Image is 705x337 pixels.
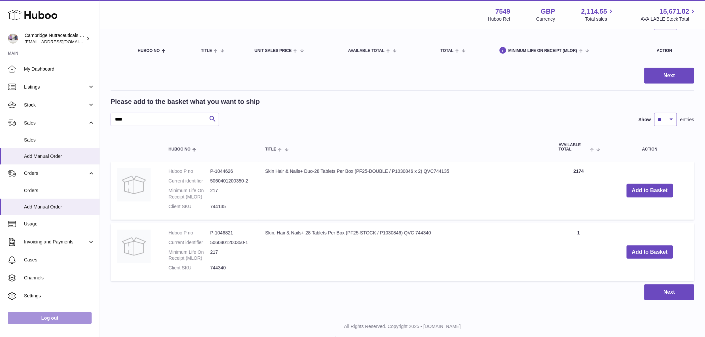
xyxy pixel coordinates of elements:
dt: Client SKU [169,265,210,271]
span: My Dashboard [24,66,95,72]
dt: Minimum Life On Receipt (MLOR) [169,249,210,262]
span: Add Manual Order [24,204,95,210]
th: Action [605,136,694,158]
button: Add to Basket [627,184,673,197]
span: AVAILABLE Total [559,143,588,152]
span: Invoicing and Payments [24,239,88,245]
img: qvc@camnutra.com [8,34,18,44]
span: Huboo no [138,49,160,53]
dt: Current identifier [169,178,210,184]
button: Add to Basket [627,245,673,259]
span: 2,114.55 [581,7,607,16]
span: Add Manual Order [24,153,95,160]
span: Orders [24,170,88,176]
a: 15,671.82 AVAILABLE Stock Total [641,7,697,22]
strong: 7549 [495,7,510,16]
span: Sales [24,120,88,126]
dd: 5060401200350-2 [210,178,252,184]
div: Cambridge Nutraceuticals Ltd [25,32,85,45]
td: 2174 [552,162,605,219]
span: Total [440,49,453,53]
span: Cases [24,257,95,263]
dt: Huboo P no [169,230,210,236]
span: Sales [24,137,95,143]
span: Total sales [585,16,615,22]
span: Channels [24,275,95,281]
div: Action [657,49,688,53]
label: Show [639,117,651,123]
dd: P-1044626 [210,168,252,174]
dd: 217 [210,187,252,200]
img: Skin, Hair & Nails+ 28 Tablets Per Box (PF25-STOCK / P1030846) QVC 744340 [117,230,151,263]
a: Log out [8,312,92,324]
span: Orders [24,187,95,194]
p: All Rights Reserved. Copyright 2025 - [DOMAIN_NAME] [105,323,700,330]
dt: Huboo P no [169,168,210,174]
span: Listings [24,84,88,90]
td: 1 [552,223,605,281]
td: Skin Hair & Nails+ Duo-28 Tablets Per Box (PF25-DOUBLE / P1030846 x 2) QVC744135 [259,162,552,219]
h2: Please add to the basket what you want to ship [111,97,260,106]
dt: Current identifier [169,239,210,246]
dt: Client SKU [169,203,210,210]
img: Skin Hair & Nails+ Duo-28 Tablets Per Box (PF25-DOUBLE / P1030846 x 2) QVC744135 [117,168,151,201]
span: entries [680,117,694,123]
span: 15,671.82 [660,7,689,16]
span: Huboo no [169,147,191,152]
span: Minimum Life On Receipt (MLOR) [508,49,577,53]
span: AVAILABLE Stock Total [641,16,697,22]
dd: 744340 [210,265,252,271]
span: Settings [24,293,95,299]
dd: 744135 [210,203,252,210]
dd: 5060401200350-1 [210,239,252,246]
button: Next [644,68,694,84]
div: Huboo Ref [488,16,510,22]
span: Title [201,49,212,53]
span: Stock [24,102,88,108]
td: Skin, Hair & Nails+ 28 Tablets Per Box (PF25-STOCK / P1030846) QVC 744340 [259,223,552,281]
dt: Minimum Life On Receipt (MLOR) [169,187,210,200]
dd: 217 [210,249,252,262]
span: AVAILABLE Total [348,49,384,53]
a: 2,114.55 Total sales [581,7,615,22]
div: Currency [536,16,555,22]
dd: P-1046821 [210,230,252,236]
span: Usage [24,221,95,227]
button: Next [644,284,694,300]
strong: GBP [541,7,555,16]
span: Title [265,147,276,152]
span: [EMAIL_ADDRESS][DOMAIN_NAME] [25,39,98,44]
span: Unit Sales Price [255,49,292,53]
